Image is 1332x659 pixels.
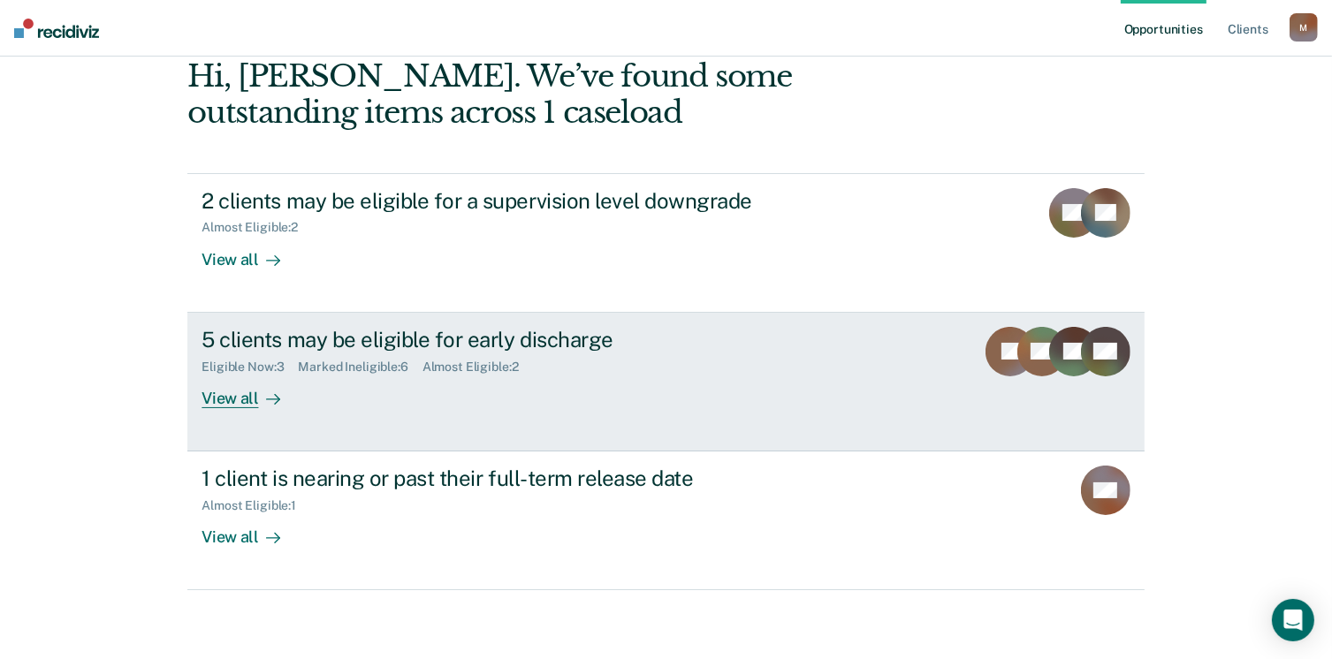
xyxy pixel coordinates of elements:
div: Almost Eligible : 1 [202,498,310,513]
div: Open Intercom Messenger [1272,599,1314,641]
div: Almost Eligible : 2 [202,220,312,235]
a: 2 clients may be eligible for a supervision level downgradeAlmost Eligible:2View all [187,173,1144,313]
div: View all [202,235,301,269]
div: Almost Eligible : 2 [422,360,533,375]
div: Hi, [PERSON_NAME]. We’ve found some outstanding items across 1 caseload [187,58,953,131]
div: 5 clients may be eligible for early discharge [202,327,822,352]
div: 1 client is nearing or past their full-term release date [202,466,822,491]
div: Marked Ineligible : 6 [298,360,422,375]
a: 5 clients may be eligible for early dischargeEligible Now:3Marked Ineligible:6Almost Eligible:2Vi... [187,313,1144,451]
img: Recidiviz [14,19,99,38]
div: Eligible Now : 3 [202,360,298,375]
div: 2 clients may be eligible for a supervision level downgrade [202,188,822,214]
a: 1 client is nearing or past their full-term release dateAlmost Eligible:1View all [187,451,1144,590]
div: View all [202,374,301,408]
button: M [1290,13,1318,42]
div: View all [202,513,301,548]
